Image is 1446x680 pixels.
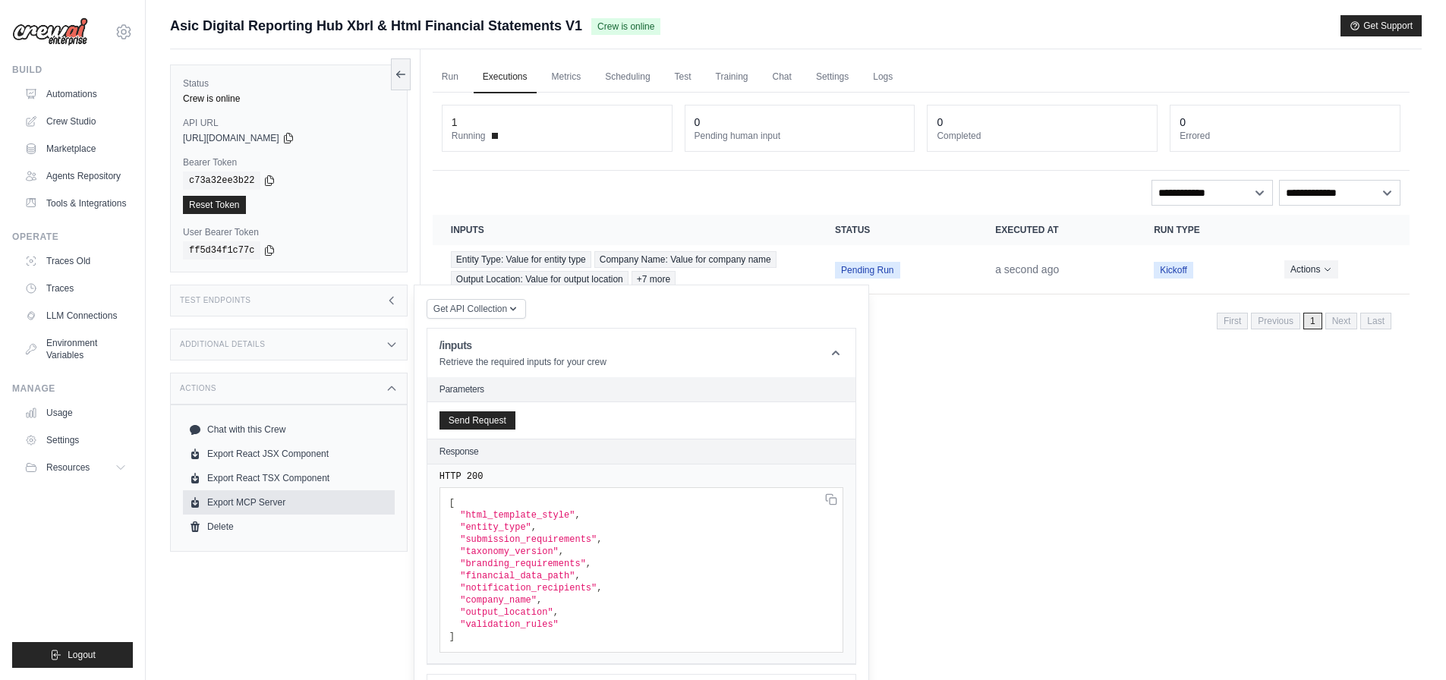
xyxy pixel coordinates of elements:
a: Chat with this Crew [183,417,395,442]
button: Get API Collection [427,299,526,319]
button: Send Request [439,411,515,430]
span: "submission_requirements" [460,534,597,545]
nav: Pagination [1217,313,1391,329]
a: Traces Old [18,249,133,273]
a: Export React JSX Component [183,442,395,466]
span: +7 more [632,271,676,288]
button: Get Support [1340,15,1422,36]
span: Logout [68,649,96,661]
button: Resources [18,455,133,480]
a: Settings [807,61,858,93]
button: Logout [12,642,133,668]
a: Test [666,61,701,93]
iframe: Chat Widget [1370,607,1446,680]
h2: Parameters [439,383,843,395]
th: Run Type [1136,215,1266,245]
time: October 1, 2025 at 08:47 AEST [995,263,1059,275]
a: Reset Token [183,196,246,214]
span: "notification_recipients" [460,583,597,593]
label: Status [183,77,395,90]
label: Bearer Token [183,156,395,168]
th: Status [817,215,977,245]
a: Traces [18,276,133,301]
pre: HTTP 200 [439,471,843,483]
span: , [531,522,537,533]
div: 0 [1180,115,1186,130]
span: Kickoff [1154,262,1193,279]
span: "entity_type" [460,522,531,533]
span: "html_template_style" [460,510,575,521]
a: Run [433,61,468,93]
span: Output Location: Value for output location [451,271,628,288]
a: LLM Connections [18,304,133,328]
code: ff5d34f1c77c [183,241,260,260]
a: Tools & Integrations [18,191,133,216]
code: c73a32ee3b22 [183,172,260,190]
span: , [575,510,580,521]
a: Crew Studio [18,109,133,134]
span: "branding_requirements" [460,559,586,569]
a: Settings [18,428,133,452]
section: Crew executions table [433,215,1410,339]
a: Automations [18,82,133,106]
p: Retrieve the required inputs for your crew [439,356,606,368]
span: [URL][DOMAIN_NAME] [183,132,279,144]
button: Actions for execution [1284,260,1338,279]
span: "validation_rules" [460,619,559,630]
span: , [575,571,580,581]
span: Last [1360,313,1391,329]
a: Executions [474,61,537,93]
div: Crew is online [183,93,395,105]
h3: Actions [180,384,216,393]
span: [ [449,498,455,508]
a: Agents Repository [18,164,133,188]
label: API URL [183,117,395,129]
a: View execution details for Entity Type [451,251,799,288]
span: Running [452,130,486,142]
a: Logs [864,61,902,93]
div: Build [12,64,133,76]
div: 0 [695,115,701,130]
a: Training [707,61,758,93]
label: User Bearer Token [183,226,395,238]
span: "financial_data_path" [460,571,575,581]
a: Export MCP Server [183,490,395,515]
span: Resources [46,461,90,474]
span: , [553,607,559,618]
h2: Response [439,445,479,458]
a: Metrics [543,61,591,93]
div: 0 [937,115,943,130]
a: Marketplace [18,137,133,161]
span: Get API Collection [433,303,507,315]
div: 1 [452,115,458,130]
img: Logo [12,17,88,46]
div: Operate [12,231,133,243]
span: 1 [1303,313,1322,329]
span: , [597,583,602,593]
span: , [559,546,564,557]
span: , [586,559,591,569]
a: Export React TSX Component [183,466,395,490]
span: "output_location" [460,607,553,618]
span: Next [1325,313,1358,329]
a: Scheduling [596,61,659,93]
span: "company_name" [460,595,537,606]
nav: Pagination [433,301,1410,339]
span: ] [449,631,455,642]
a: Usage [18,401,133,425]
span: , [597,534,602,545]
span: Company Name: Value for company name [594,251,777,268]
a: Environment Variables [18,331,133,367]
span: Entity Type: Value for entity type [451,251,591,268]
div: Manage [12,382,133,395]
th: Inputs [433,215,817,245]
a: Delete [183,515,395,539]
span: , [537,595,542,606]
span: First [1217,313,1248,329]
dt: Completed [937,130,1148,142]
a: Chat [764,61,801,93]
dt: Errored [1180,130,1391,142]
span: Pending Run [835,262,899,279]
th: Executed at [977,215,1136,245]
